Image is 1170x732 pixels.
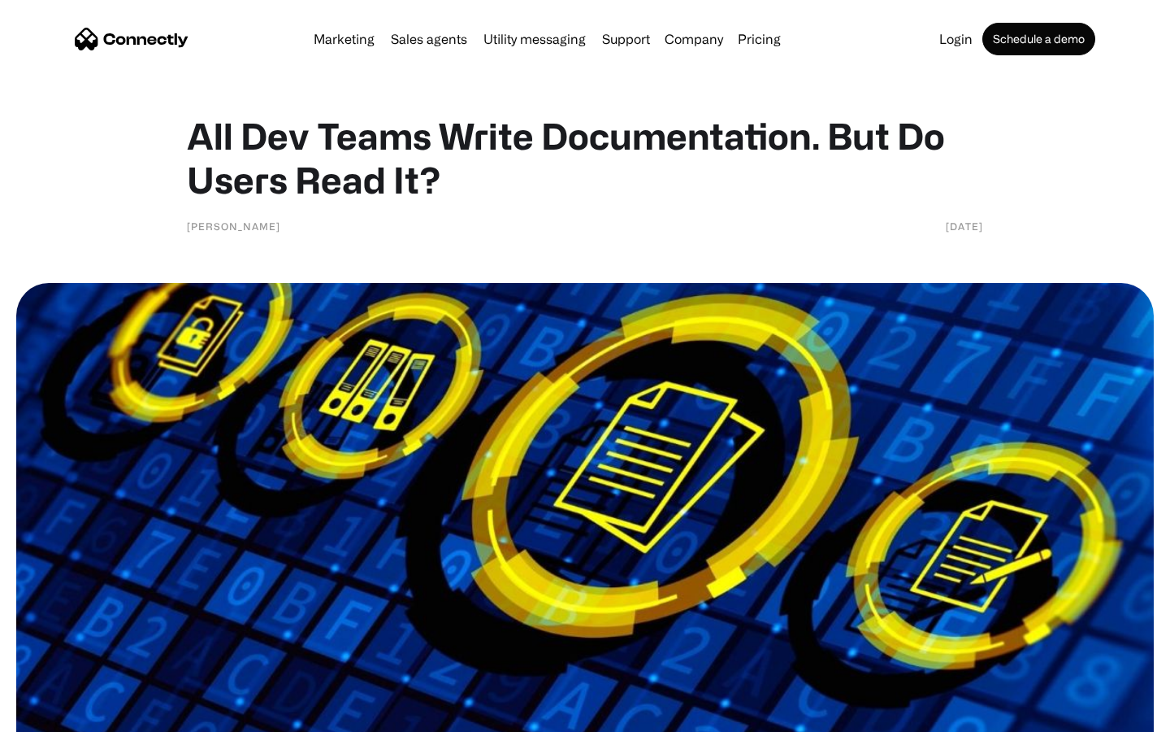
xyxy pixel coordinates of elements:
[665,28,723,50] div: Company
[933,33,979,46] a: Login
[982,23,1095,55] a: Schedule a demo
[75,27,188,51] a: home
[477,33,592,46] a: Utility messaging
[660,28,728,50] div: Company
[384,33,474,46] a: Sales agents
[596,33,656,46] a: Support
[731,33,787,46] a: Pricing
[187,114,983,202] h1: All Dev Teams Write Documentation. But Do Users Read It?
[32,704,97,726] ul: Language list
[307,33,381,46] a: Marketing
[16,704,97,726] aside: Language selected: English
[946,218,983,234] div: [DATE]
[187,218,280,234] div: [PERSON_NAME]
